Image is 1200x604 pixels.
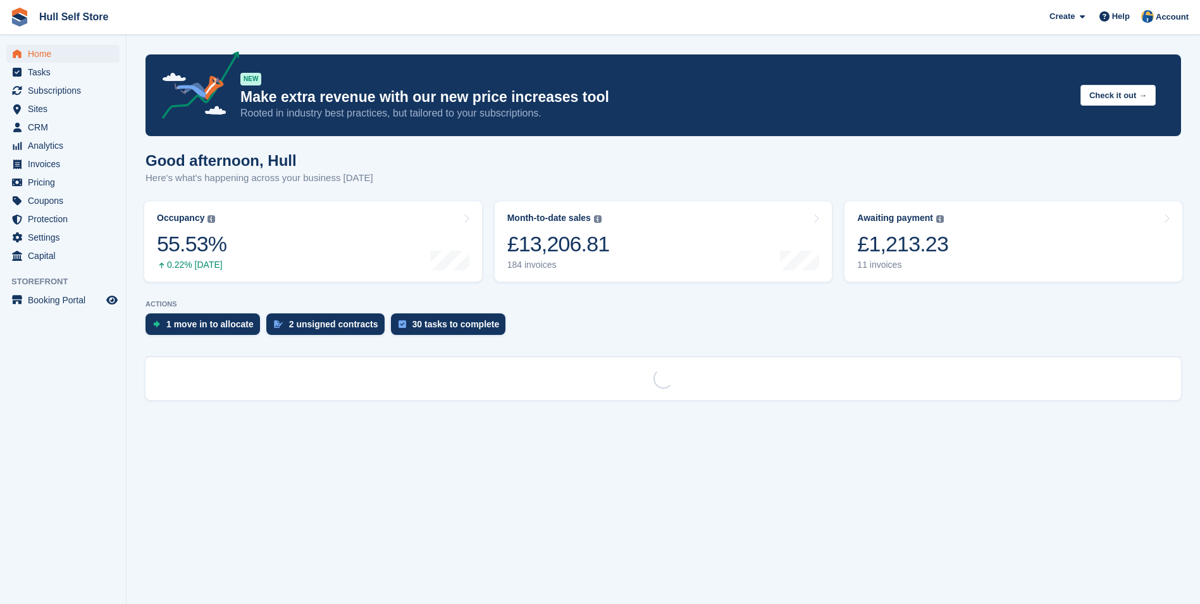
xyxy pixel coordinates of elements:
a: menu [6,291,120,309]
img: stora-icon-8386f47178a22dfd0bd8f6a31ec36ba5ce8667c1dd55bd0f319d3a0aa187defe.svg [10,8,29,27]
span: Booking Portal [28,291,104,309]
div: 30 tasks to complete [412,319,500,329]
p: Make extra revenue with our new price increases tool [240,88,1070,106]
a: menu [6,173,120,191]
p: ACTIONS [145,300,1181,308]
div: 1 move in to allocate [166,319,254,329]
div: £13,206.81 [507,231,610,257]
span: Pricing [28,173,104,191]
div: Occupancy [157,213,204,223]
a: menu [6,155,120,173]
img: contract_signature_icon-13c848040528278c33f63329250d36e43548de30e8caae1d1a13099fd9432cc5.svg [274,320,283,328]
span: Protection [28,210,104,228]
a: 30 tasks to complete [391,313,512,341]
img: task-75834270c22a3079a89374b754ae025e5fb1db73e45f91037f5363f120a921f8.svg [399,320,406,328]
a: menu [6,118,120,136]
a: 2 unsigned contracts [266,313,391,341]
span: Sites [28,100,104,118]
span: Storefront [11,275,126,288]
span: Help [1112,10,1130,23]
a: Occupancy 55.53% 0.22% [DATE] [144,201,482,282]
img: icon-info-grey-7440780725fd019a000dd9b08b2336e03edf1995a4989e88bcd33f0948082b44.svg [207,215,215,223]
a: 1 move in to allocate [145,313,266,341]
div: Awaiting payment [857,213,933,223]
span: Account [1156,11,1189,23]
img: price-adjustments-announcement-icon-8257ccfd72463d97f412b2fc003d46551f7dbcb40ab6d574587a9cd5c0d94... [151,51,240,123]
a: menu [6,229,120,246]
img: icon-info-grey-7440780725fd019a000dd9b08b2336e03edf1995a4989e88bcd33f0948082b44.svg [594,215,602,223]
div: NEW [240,73,261,85]
img: move_ins_to_allocate_icon-fdf77a2bb77ea45bf5b3d319d69a93e2d87916cf1d5bf7949dd705db3b84f3ca.svg [153,320,160,328]
a: Preview store [104,293,120,308]
p: Here's what's happening across your business [DATE] [145,171,373,186]
span: CRM [28,118,104,136]
span: Create [1049,10,1075,23]
a: menu [6,192,120,210]
span: Capital [28,247,104,265]
img: icon-info-grey-7440780725fd019a000dd9b08b2336e03edf1995a4989e88bcd33f0948082b44.svg [936,215,944,223]
div: Month-to-date sales [507,213,591,223]
span: Settings [28,229,104,246]
span: Home [28,45,104,63]
span: Invoices [28,155,104,173]
a: menu [6,100,120,118]
a: menu [6,137,120,154]
div: 0.22% [DATE] [157,260,226,270]
a: Awaiting payment £1,213.23 11 invoices [844,201,1182,282]
a: menu [6,210,120,228]
div: 55.53% [157,231,226,257]
a: Month-to-date sales £13,206.81 184 invoices [495,201,832,282]
div: 184 invoices [507,260,610,270]
a: Hull Self Store [34,6,113,27]
img: Hull Self Store [1141,10,1154,23]
a: menu [6,63,120,81]
span: Analytics [28,137,104,154]
h1: Good afternoon, Hull [145,152,373,169]
span: Tasks [28,63,104,81]
span: Coupons [28,192,104,210]
button: Check it out → [1080,85,1156,106]
div: £1,213.23 [857,231,948,257]
a: menu [6,247,120,265]
div: 2 unsigned contracts [289,319,378,329]
a: menu [6,82,120,99]
a: menu [6,45,120,63]
div: 11 invoices [857,260,948,270]
span: Subscriptions [28,82,104,99]
p: Rooted in industry best practices, but tailored to your subscriptions. [240,106,1070,120]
